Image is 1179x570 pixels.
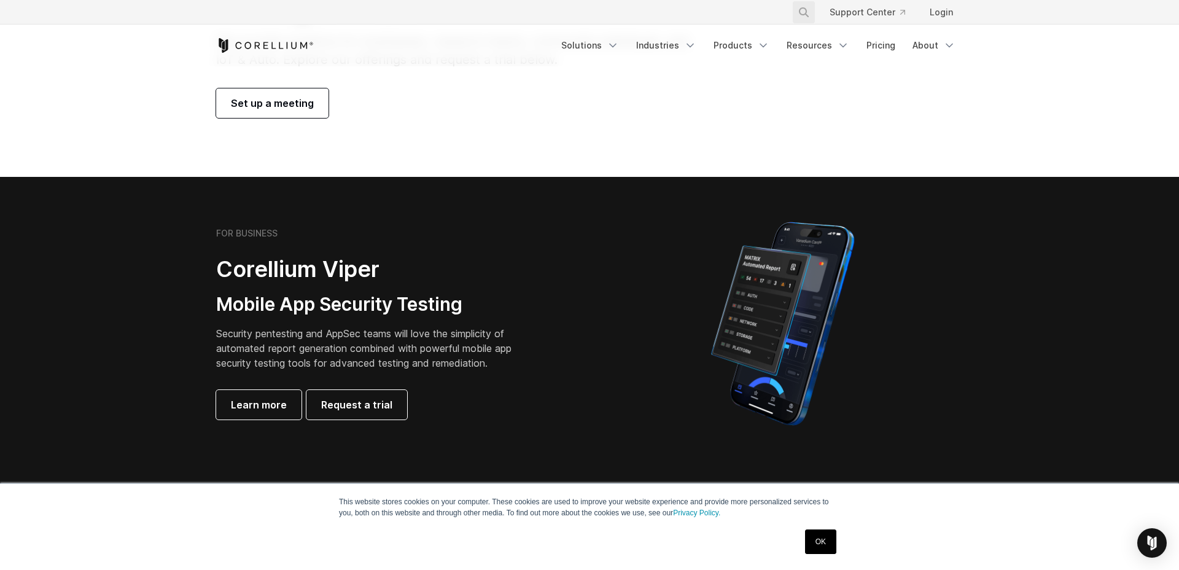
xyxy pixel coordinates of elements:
[859,34,903,57] a: Pricing
[216,256,531,283] h2: Corellium Viper
[920,1,963,23] a: Login
[820,1,915,23] a: Support Center
[306,390,407,420] a: Request a trial
[793,1,815,23] button: Search
[216,326,531,370] p: Security pentesting and AppSec teams will love the simplicity of automated report generation comb...
[339,496,840,518] p: This website stores cookies on your computer. These cookies are used to improve your website expe...
[905,34,963,57] a: About
[554,34,626,57] a: Solutions
[216,390,302,420] a: Learn more
[231,397,287,412] span: Learn more
[690,216,875,431] img: Corellium MATRIX automated report on iPhone showing app vulnerability test results across securit...
[706,34,777,57] a: Products
[216,38,314,53] a: Corellium Home
[783,1,963,23] div: Navigation Menu
[805,529,836,554] a: OK
[216,88,329,118] a: Set up a meeting
[216,228,278,239] h6: FOR BUSINESS
[673,509,720,517] a: Privacy Policy.
[629,34,704,57] a: Industries
[216,293,531,316] h3: Mobile App Security Testing
[779,34,857,57] a: Resources
[231,96,314,111] span: Set up a meeting
[1137,528,1167,558] div: Open Intercom Messenger
[321,397,392,412] span: Request a trial
[554,34,963,57] div: Navigation Menu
